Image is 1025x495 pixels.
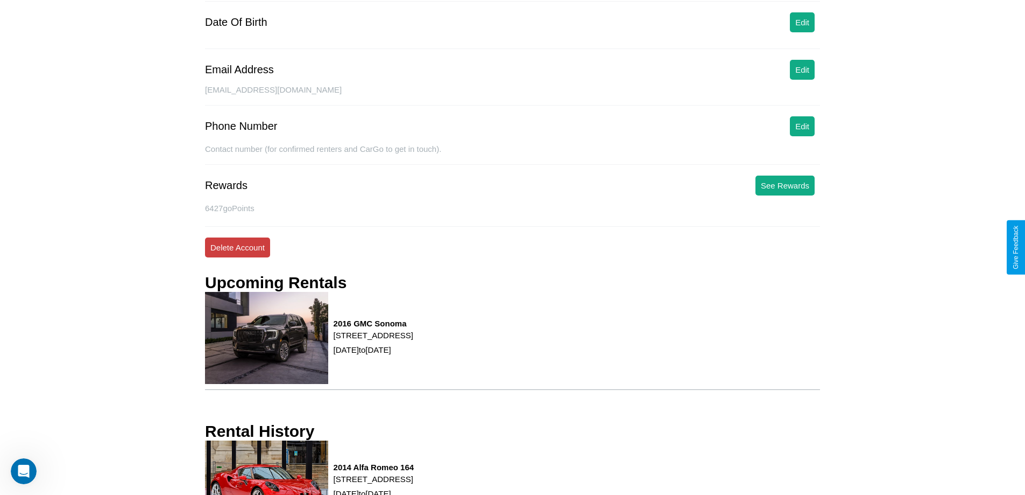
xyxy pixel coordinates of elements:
[205,144,820,165] div: Contact number (for confirmed renters and CarGo to get in touch).
[205,16,267,29] div: Date Of Birth
[205,120,278,133] div: Phone Number
[205,238,270,257] button: Delete Account
[205,64,274,76] div: Email Address
[205,274,347,292] h3: Upcoming Rentals
[755,176,815,196] button: See Rewards
[334,343,413,357] p: [DATE] to [DATE]
[334,328,413,343] p: [STREET_ADDRESS]
[334,319,413,328] h3: 2016 GMC Sonoma
[790,116,815,136] button: Edit
[334,463,414,472] h3: 2014 Alfa Romeo 164
[11,458,37,484] iframe: Intercom live chat
[205,292,328,384] img: rental
[334,472,414,486] p: [STREET_ADDRESS]
[205,85,820,106] div: [EMAIL_ADDRESS][DOMAIN_NAME]
[205,201,820,215] p: 6427 goPoints
[205,179,248,192] div: Rewards
[790,60,815,80] button: Edit
[1012,226,1020,269] div: Give Feedback
[205,422,314,441] h3: Rental History
[790,12,815,32] button: Edit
